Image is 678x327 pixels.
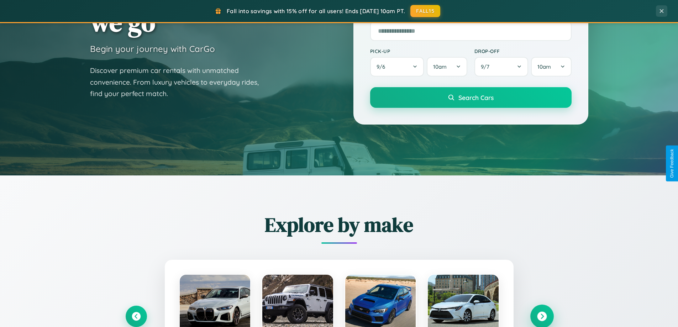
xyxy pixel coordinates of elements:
span: 9 / 7 [481,63,493,70]
div: Give Feedback [669,149,674,178]
h2: Explore by make [126,211,553,238]
span: 9 / 6 [377,63,389,70]
button: 10am [531,57,571,77]
span: Search Cars [458,94,494,101]
h3: Begin your journey with CarGo [90,43,215,54]
button: Search Cars [370,87,572,108]
button: FALL15 [410,5,440,17]
span: 10am [537,63,551,70]
button: 9/7 [474,57,529,77]
span: 10am [433,63,447,70]
button: 9/6 [370,57,424,77]
label: Pick-up [370,48,467,54]
p: Discover premium car rentals with unmatched convenience. From luxury vehicles to everyday rides, ... [90,65,268,100]
label: Drop-off [474,48,572,54]
button: 10am [427,57,467,77]
span: Fall into savings with 15% off for all users! Ends [DATE] 10am PT. [227,7,405,15]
